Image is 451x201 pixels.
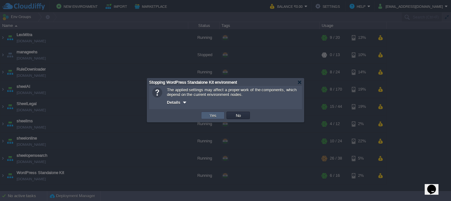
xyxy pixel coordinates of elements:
button: No [234,113,243,118]
iframe: chat widget [425,176,445,195]
span: The applied settings may affect a proper work of the components, which depend on the current envi... [167,87,297,97]
button: Yes [208,113,218,118]
span: Details [167,100,180,105]
span: Stopping WordPress Standalone Kit environment [149,80,237,85]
